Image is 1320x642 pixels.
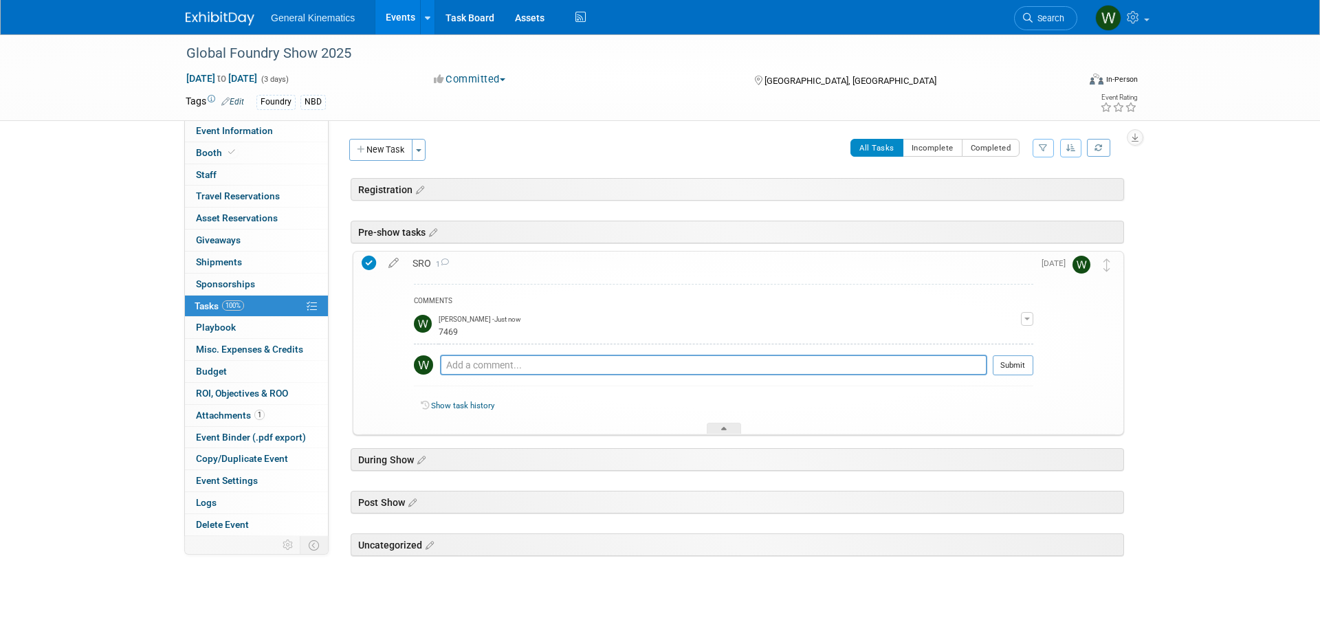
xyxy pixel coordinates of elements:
[351,491,1124,513] div: Post Show
[850,139,903,157] button: All Tasks
[1072,256,1090,274] img: Whitney Swanson
[996,71,1138,92] div: Event Format
[196,388,288,399] span: ROI, Objectives & ROO
[349,139,412,161] button: New Task
[351,533,1124,556] div: Uncategorized
[185,427,328,448] a: Event Binder (.pdf export)
[222,300,244,311] span: 100%
[228,148,235,156] i: Booth reservation complete
[439,315,520,324] span: [PERSON_NAME] - Just now
[196,212,278,223] span: Asset Reservations
[351,448,1124,471] div: During Show
[993,355,1033,376] button: Submit
[431,401,494,410] a: Show task history
[185,142,328,164] a: Booth
[196,497,217,508] span: Logs
[221,97,244,107] a: Edit
[185,514,328,535] a: Delete Event
[196,475,258,486] span: Event Settings
[414,315,432,333] img: Whitney Swanson
[414,295,1033,309] div: COMMENTS
[1095,5,1121,31] img: Whitney Swanson
[1105,74,1138,85] div: In-Person
[185,208,328,229] a: Asset Reservations
[185,317,328,338] a: Playbook
[185,339,328,360] a: Misc. Expenses & Credits
[185,120,328,142] a: Event Information
[1087,139,1110,157] a: Refresh
[903,139,962,157] button: Incomplete
[185,470,328,491] a: Event Settings
[185,492,328,513] a: Logs
[439,324,1021,337] div: 7469
[215,73,228,84] span: to
[196,366,227,377] span: Budget
[764,76,936,86] span: [GEOGRAPHIC_DATA], [GEOGRAPHIC_DATA]
[196,322,236,333] span: Playbook
[256,95,296,109] div: Foundry
[196,190,280,201] span: Travel Reservations
[196,234,241,245] span: Giveaways
[1090,74,1103,85] img: Format-Inperson.png
[196,519,249,530] span: Delete Event
[406,252,1033,275] div: SRO
[181,41,1057,66] div: Global Foundry Show 2025
[196,278,255,289] span: Sponsorships
[185,383,328,404] a: ROI, Objectives & ROO
[185,230,328,251] a: Giveaways
[196,169,217,180] span: Staff
[1033,13,1064,23] span: Search
[196,125,273,136] span: Event Information
[186,12,254,25] img: ExhibitDay
[351,221,1124,243] div: Pre-show tasks
[429,72,511,87] button: Committed
[426,225,437,239] a: Edit sections
[260,75,289,84] span: (3 days)
[185,296,328,317] a: Tasks100%
[185,448,328,469] a: Copy/Duplicate Event
[300,536,329,554] td: Toggle Event Tabs
[185,274,328,295] a: Sponsorships
[195,300,244,311] span: Tasks
[412,182,424,196] a: Edit sections
[1103,258,1110,272] i: Move task
[271,12,355,23] span: General Kinematics
[196,147,238,158] span: Booth
[185,186,328,207] a: Travel Reservations
[431,260,449,269] span: 1
[185,361,328,382] a: Budget
[414,355,433,375] img: Whitney Swanson
[405,495,417,509] a: Edit sections
[186,72,258,85] span: [DATE] [DATE]
[196,432,306,443] span: Event Binder (.pdf export)
[196,453,288,464] span: Copy/Duplicate Event
[254,410,265,420] span: 1
[422,538,434,551] a: Edit sections
[276,536,300,554] td: Personalize Event Tab Strip
[351,178,1124,201] div: Registration
[196,344,303,355] span: Misc. Expenses & Credits
[300,95,326,109] div: NBD
[1014,6,1077,30] a: Search
[1100,94,1137,101] div: Event Rating
[196,410,265,421] span: Attachments
[382,257,406,269] a: edit
[186,94,244,110] td: Tags
[185,164,328,186] a: Staff
[1042,258,1072,268] span: [DATE]
[196,256,242,267] span: Shipments
[962,139,1020,157] button: Completed
[414,452,426,466] a: Edit sections
[185,252,328,273] a: Shipments
[185,405,328,426] a: Attachments1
